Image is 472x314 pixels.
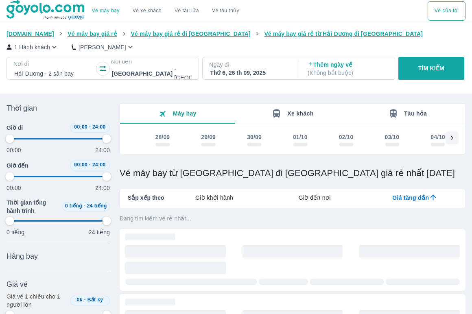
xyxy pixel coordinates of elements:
span: Máy bay [173,110,197,117]
p: 24:00 [95,146,110,154]
span: Hãng bay [7,251,38,261]
span: 0k [77,297,83,303]
span: [DOMAIN_NAME] [7,31,54,37]
span: - [84,203,85,209]
span: Giờ đi [7,124,23,132]
span: 00:00 [74,162,87,168]
button: Vé tàu thủy [205,1,246,21]
h1: Vé máy bay từ [GEOGRAPHIC_DATA] đi [GEOGRAPHIC_DATA] giá rẻ nhất [DATE] [120,168,465,179]
span: Sắp xếp theo [128,194,164,202]
span: Giờ khởi hành [195,194,233,202]
div: choose transportation mode [85,1,246,21]
button: Vé của tôi [428,1,465,21]
div: 02/10 [339,133,354,141]
p: 24 tiếng [89,228,110,236]
p: 24:00 [95,184,110,192]
span: Thời gian [7,103,37,113]
p: [PERSON_NAME] [79,43,126,51]
span: - [89,124,91,130]
span: Vé máy bay giá rẻ đi [GEOGRAPHIC_DATA] [131,31,251,37]
span: 0 tiếng [65,203,82,209]
span: - [84,297,86,303]
div: 04/10 [430,133,445,141]
p: - [GEOGRAPHIC_DATA] [174,65,234,82]
div: Thứ 6, 26 th 09, 2025 [210,69,290,77]
button: [PERSON_NAME] [72,43,135,51]
a: Vé xe khách [133,8,162,14]
p: 0 tiếng [7,228,24,236]
p: 1 Hành khách [14,43,50,51]
span: 24 tiếng [87,203,107,209]
span: 00:00 [74,124,87,130]
span: 24:00 [92,124,106,130]
span: Bất kỳ [87,297,103,303]
span: 24:00 [92,162,106,168]
div: 01/10 [293,133,308,141]
span: Vé máy bay giá rẻ [68,31,117,37]
a: Vé máy bay [92,8,120,14]
p: Ngày đi [209,61,291,69]
span: Thời gian tổng hành trình [7,198,59,215]
p: Đang tìm kiếm vé rẻ nhất... [120,214,465,222]
span: - [89,162,91,168]
p: Nơi đi [13,60,95,68]
div: 03/10 [385,133,400,141]
span: Giá vé [7,279,28,289]
p: 00:00 [7,184,21,192]
p: 00:00 [7,146,21,154]
div: choose transportation mode [428,1,465,21]
div: scrollable day and price [140,131,446,149]
button: 1 Hành khách [7,43,59,51]
span: Giờ đến [7,161,28,170]
p: Nơi đến [111,57,192,65]
p: Giá vé 1 chiều cho 1 người lớn [7,292,67,309]
span: Giờ đến nơi [299,194,331,202]
div: 30/09 [247,133,262,141]
span: Xe khách [287,110,313,117]
div: lab API tabs example [164,189,465,206]
div: 29/09 [201,133,216,141]
p: ( Không bắt buộc ) [308,69,387,77]
nav: breadcrumb [7,30,465,38]
a: Vé tàu lửa [168,1,205,21]
p: Thêm ngày về [308,61,387,77]
span: Vé máy bay giá rẻ từ Hải Dương đi [GEOGRAPHIC_DATA] [264,31,423,37]
span: Giá tăng dần [392,194,429,202]
div: 28/09 [155,133,170,141]
span: Tàu hỏa [404,110,427,117]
